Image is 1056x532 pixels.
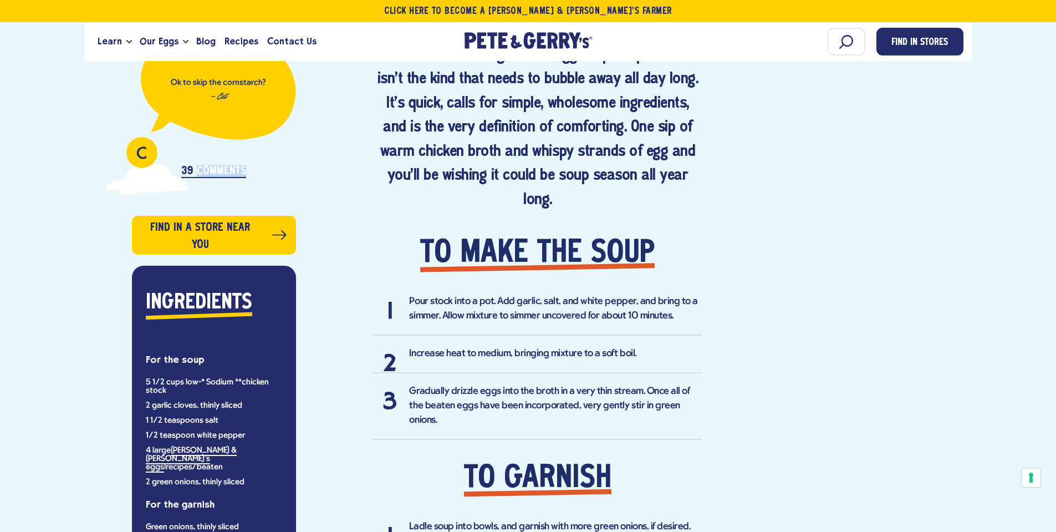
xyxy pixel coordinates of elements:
h4: One of the best things about egg drop soup is that it isn’t the kind that needs to bubble away al... [373,44,702,213]
p: Ok to skip the cornstarch? [171,78,266,88]
p: 39 Comments [181,165,246,178]
span: Recipes [225,34,258,48]
li: Pour stock into a pot. Add garlic, salt, and white pepper, and bring to a simmer. Allow mixture t... [373,295,702,336]
li: 1 1/2 teaspoons salt [146,417,282,425]
button: Open the dropdown menu for Learn [126,40,132,44]
strong: For the garnish [146,499,215,510]
li: 2 green onions, thinly sliced [146,478,282,487]
span: Learn [98,34,122,48]
button: Your consent preferences for tracking technologies [1022,468,1040,487]
a: Our Eggs [135,27,183,57]
span: Blog [196,34,216,48]
li: Increase heat to medium, bringing mixture to a soft boil. [373,347,702,373]
a: Blog [192,27,220,57]
button: Open the dropdown menu for Our Eggs [183,40,188,44]
span: Our Eggs [140,34,178,48]
input: Search [828,28,865,55]
em: — Cat [210,93,227,100]
li: 5 1/2 cups low-* Sodium **chicken stock [146,378,282,395]
li: 2 garlic cloves, thinly sliced [146,402,282,410]
strong: To make the soup [420,237,655,270]
li: 1/2 teaspoon white pepper [146,432,282,440]
strong: Ingredients [146,293,252,313]
span: Find in Stores [891,36,948,50]
span: C [136,146,147,163]
a: Recipes [220,27,263,57]
li: Green onions, thinly sliced [146,523,282,531]
strong: For the soup [146,354,205,365]
a: Contact Us [263,27,321,57]
a: Learn [93,27,126,57]
a: [PERSON_NAME] & [PERSON_NAME]'s eggs [146,446,237,473]
a: Find in a store near you [132,216,296,255]
li: Gradually drizzle eggs into the broth in a very thin stream. Once all of the beaten eggs have bee... [373,384,702,440]
a: Find in Stores [876,28,963,55]
span: Find in a store near you [141,219,259,254]
li: 4 large |recipes/beaten [146,447,282,472]
span: Contact Us [267,34,317,48]
strong: To garnish [464,462,611,495]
